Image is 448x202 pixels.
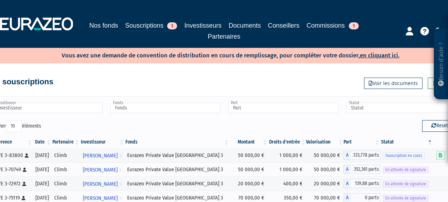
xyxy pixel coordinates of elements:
[351,151,380,160] span: 333,778 parts
[229,176,268,191] td: 20 000,00 €
[383,195,429,202] span: En attente de signature
[41,50,399,60] p: Vous avez une demande de convention de distribution en cours de remplissage, pour compléter votre...
[344,165,351,174] span: A
[80,148,125,162] a: [PERSON_NAME]
[125,136,229,148] th: Fonds: activer pour trier la colonne par ordre croissant
[83,163,118,176] span: [PERSON_NAME]
[127,166,227,173] div: Eurazeo Private Value [GEOGRAPHIC_DATA] 3
[89,21,118,30] a: Nos fonds
[306,136,344,148] th: Valorisation: activer pour trier la colonne par ordre croissant
[22,182,26,186] i: [Français] Personne physique
[344,179,380,188] div: A - Eurazeo Private Value Europe 3
[35,152,49,159] div: [DATE]
[23,168,27,172] i: [Français] Personne physique
[344,151,380,160] div: A - Eurazeo Private Value Europe 3
[119,149,122,162] i: Voir l'investisseur
[344,179,351,188] span: A
[184,21,221,30] a: Investisseurs
[344,151,351,160] span: A
[344,165,380,174] div: A - Eurazeo Private Value Europe 3
[83,149,118,162] span: [PERSON_NAME]
[80,162,125,176] a: [PERSON_NAME]
[383,181,429,187] span: En attente de signature
[22,196,25,200] i: [Français] Personne physique
[52,176,80,191] td: Climb
[360,52,399,59] a: en cliquant ici.
[268,148,306,162] td: 1 000,00 €
[33,136,52,148] th: Date: activer pour trier la colonne par ordre croissant
[6,120,22,132] select: Afficheréléments
[80,136,125,148] th: Investisseur: activer pour trier la colonne par ordre croissant
[306,176,344,191] td: 20 000,00 €
[229,162,268,176] td: 50 000,00 €
[383,167,429,173] span: En attente de signature
[437,32,445,96] p: Besoin d'aide ?
[52,148,80,162] td: Climb
[127,194,227,202] div: Eurazeo Private Value [GEOGRAPHIC_DATA] 3
[383,152,425,159] span: Souscription en cours
[351,179,380,188] span: 139,88 parts
[125,21,177,32] a: Souscriptions1
[306,162,344,176] td: 50 000,00 €
[229,21,261,30] a: Documents
[268,136,306,148] th: Droits d'entrée: activer pour trier la colonne par ordre croissant
[83,178,118,191] span: [PERSON_NAME]
[268,162,306,176] td: 1 000,00 €
[344,136,380,148] th: Part: activer pour trier la colonne par ordre croissant
[268,21,300,30] a: Conseillers
[268,176,306,191] td: 400,00 €
[35,166,49,173] div: [DATE]
[80,176,125,191] a: [PERSON_NAME]
[25,153,29,158] i: [Français] Personne physique
[306,148,344,162] td: 50 000,00 €
[119,163,122,176] i: Voir l'investisseur
[119,178,122,191] i: Voir l'investisseur
[52,136,80,148] th: Partenaire: activer pour trier la colonne par ordre croissant
[208,32,240,41] a: Partenaires
[167,22,177,29] span: 1
[52,162,80,176] td: Climb
[35,194,49,202] div: [DATE]
[127,180,227,187] div: Eurazeo Private Value [GEOGRAPHIC_DATA] 3
[229,136,268,148] th: Montant: activer pour trier la colonne par ordre croissant
[35,180,49,187] div: [DATE]
[229,148,268,162] td: 50 000,00 €
[127,152,227,159] div: Eurazeo Private Value [GEOGRAPHIC_DATA] 3
[380,136,433,148] th: Statut : activer pour trier la colonne par ordre d&eacute;croissant
[349,22,359,29] span: 1
[364,78,423,89] a: Voir les documents
[351,165,380,174] span: 352,361 parts
[307,21,359,30] a: Commissions1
